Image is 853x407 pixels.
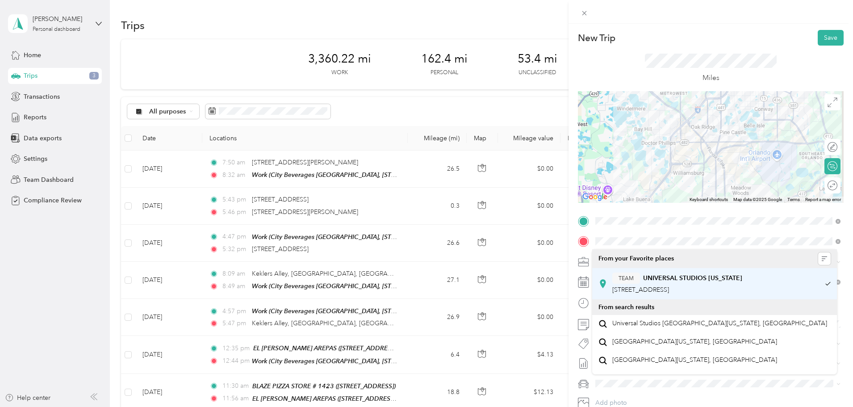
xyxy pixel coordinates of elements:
span: [STREET_ADDRESS] [612,286,669,294]
a: Terms (opens in new tab) [787,197,800,202]
button: TEAM [612,273,640,284]
p: Miles [702,72,719,84]
span: [GEOGRAPHIC_DATA][US_STATE], [GEOGRAPHIC_DATA] [612,356,777,364]
button: Save [818,30,844,46]
a: Open this area in Google Maps (opens a new window) [580,191,610,203]
a: Report a map error [805,197,841,202]
span: Universal Studios [GEOGRAPHIC_DATA][US_STATE], [GEOGRAPHIC_DATA] [612,319,827,327]
img: Google [580,191,610,203]
span: Map data ©2025 Google [733,197,782,202]
p: New Trip [578,32,615,44]
span: From your Favorite places [598,255,674,263]
strong: UNIVERSAL STUDIOS [US_STATE] [643,274,742,282]
span: [GEOGRAPHIC_DATA][US_STATE], [GEOGRAPHIC_DATA] [612,338,777,346]
iframe: Everlance-gr Chat Button Frame [803,357,853,407]
span: TEAM [619,274,634,282]
button: Keyboard shortcuts [690,197,728,203]
span: From search results [598,303,654,311]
